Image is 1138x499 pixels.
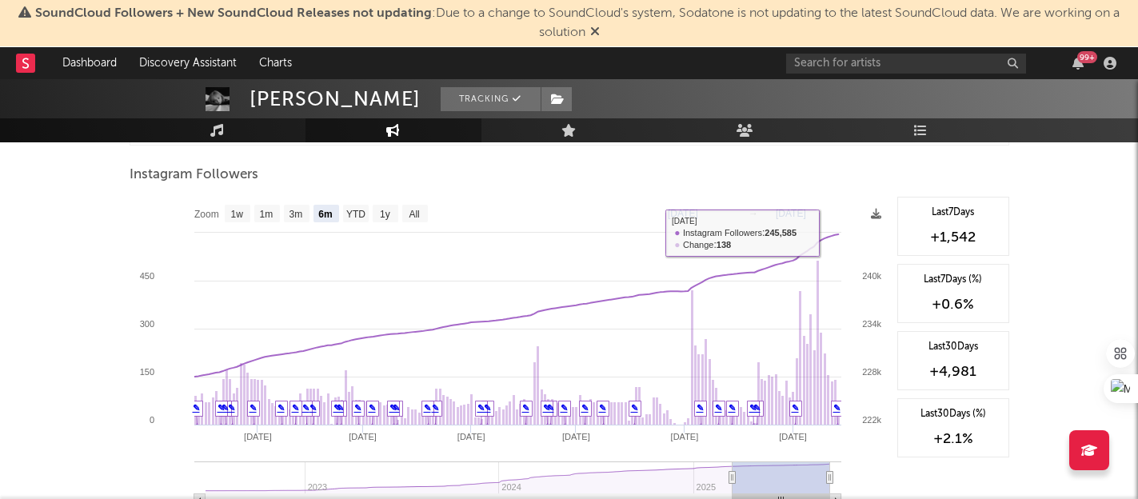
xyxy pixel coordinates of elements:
[345,209,365,220] text: YTD
[193,403,200,413] a: ✎
[194,209,219,220] text: Zoom
[250,87,421,111] div: [PERSON_NAME]
[35,7,1120,39] span: : Due to a change to SoundCloud's system, Sodatone is not updating to the latest SoundCloud data....
[631,403,638,413] a: ✎
[749,403,757,413] a: ✎
[862,271,881,281] text: 240k
[670,432,698,441] text: [DATE]
[228,403,235,413] a: ✎
[749,208,758,219] text: →
[139,367,154,377] text: 150
[139,319,154,329] text: 300
[590,26,600,39] span: Dismiss
[581,403,589,413] a: ✎
[278,403,285,413] a: ✎
[862,319,881,329] text: 234k
[906,228,1000,247] div: +1,542
[248,47,303,79] a: Charts
[668,208,698,219] text: [DATE]
[792,403,799,413] a: ✎
[599,403,606,413] a: ✎
[484,403,491,413] a: ✎
[318,209,332,220] text: 6m
[906,340,1000,354] div: Last 30 Days
[424,403,431,413] a: ✎
[222,403,229,413] a: ✎
[522,403,529,413] a: ✎
[354,403,361,413] a: ✎
[333,403,341,413] a: ✎
[149,415,154,425] text: 0
[230,209,243,220] text: 1w
[289,209,302,220] text: 3m
[729,403,736,413] a: ✎
[862,415,881,425] text: 222k
[432,403,439,413] a: ✎
[1072,57,1084,70] button: 99+
[349,432,377,441] text: [DATE]
[35,7,432,20] span: SoundCloud Followers + New SoundCloud Releases not updating
[786,54,1026,74] input: Search for artists
[561,403,568,413] a: ✎
[543,403,550,413] a: ✎
[906,273,1000,287] div: Last 7 Days (%)
[380,209,390,220] text: 1y
[715,403,722,413] a: ✎
[862,367,881,377] text: 228k
[409,209,419,220] text: All
[562,432,590,441] text: [DATE]
[906,407,1000,421] div: Last 30 Days (%)
[130,166,258,185] span: Instagram Followers
[457,432,485,441] text: [DATE]
[128,47,248,79] a: Discovery Assistant
[309,403,317,413] a: ✎
[906,362,1000,381] div: +4,981
[477,403,485,413] a: ✎
[218,403,225,413] a: ✎
[51,47,128,79] a: Dashboard
[302,403,309,413] a: ✎
[779,432,807,441] text: [DATE]
[906,429,1000,449] div: +2.1 %
[833,403,841,413] a: ✎
[753,403,761,413] a: ✎
[441,87,541,111] button: Tracking
[259,209,273,220] text: 1m
[697,403,704,413] a: ✎
[906,206,1000,220] div: Last 7 Days
[139,271,154,281] text: 450
[547,403,554,413] a: ✎
[369,403,376,413] a: ✎
[776,208,806,219] text: [DATE]
[1077,51,1097,63] div: 99 +
[292,403,299,413] a: ✎
[244,432,272,441] text: [DATE]
[250,403,257,413] a: ✎
[906,295,1000,314] div: +0.6 %
[389,403,397,413] a: ✎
